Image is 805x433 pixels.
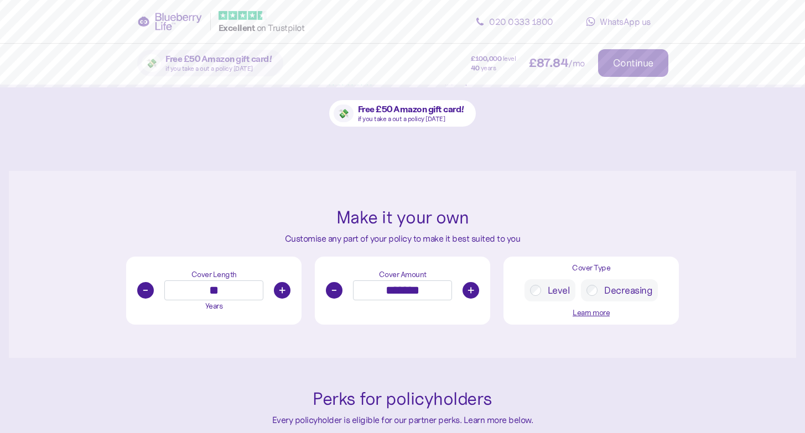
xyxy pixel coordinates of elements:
span: Excellent ️ [219,22,257,33]
span: 💸 [338,109,349,118]
span: Free £50 Amazon gift card! [165,54,272,63]
button: - [326,282,342,299]
span: Excellent [413,78,440,86]
span: 40 [471,65,479,71]
div: Cover Amount [379,269,427,281]
span: if you take a out a policy [DATE] [165,64,253,72]
div: Years [205,300,223,312]
button: + [274,282,290,299]
div: Perks for policyholders [231,385,574,413]
span: WhatsApp us [600,16,651,27]
span: 💸 [146,59,157,67]
label: Decreasing [598,285,652,296]
div: Customise any part of your policy to make it best suited to you [285,232,521,246]
button: Continue [598,49,668,77]
span: if you take a out a policy [DATE] [358,114,445,123]
span: £ 100,000 [471,55,501,62]
div: Every policyholder is eligible for our partner perks. Learn more below. [231,413,574,427]
button: + [463,282,479,299]
label: Level [541,285,570,296]
span: Free £50 Amazon gift card! [358,105,465,113]
span: 020 0333 1800 [489,16,553,27]
div: Cover Length [191,269,237,281]
span: /mo [568,59,585,67]
span: on Trustpilot [257,22,305,33]
span: years [481,65,496,71]
a: WhatsApp us [569,11,668,33]
div: Cover Type [572,262,610,274]
button: - [137,282,154,299]
div: Continue [613,58,653,68]
a: 020 0333 1800 [465,11,564,33]
span: £ 87.84 [529,58,568,69]
div: Make it your own [285,204,521,232]
button: Learn more [573,307,610,319]
span: level [503,55,516,62]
